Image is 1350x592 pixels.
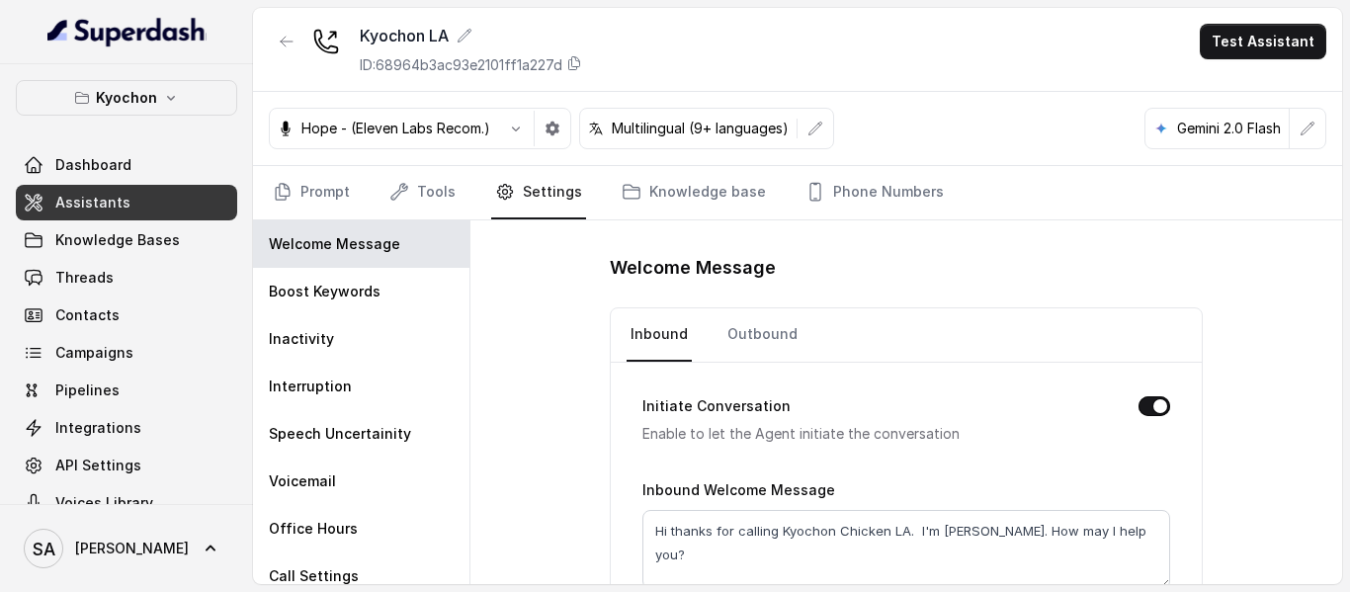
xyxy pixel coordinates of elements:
[16,373,237,408] a: Pipelines
[16,185,237,220] a: Assistants
[269,424,411,444] p: Speech Uncertainity
[96,86,157,110] p: Kyochon
[16,521,237,576] a: [PERSON_NAME]
[55,456,141,475] span: API Settings
[802,166,948,219] a: Phone Numbers
[1153,121,1169,136] svg: google logo
[55,155,131,175] span: Dashboard
[16,410,237,446] a: Integrations
[723,308,802,362] a: Outbound
[55,418,141,438] span: Integrations
[16,260,237,296] a: Threads
[269,329,334,349] p: Inactivity
[269,471,336,491] p: Voicemail
[47,16,207,47] img: light.svg
[269,282,380,301] p: Boost Keywords
[55,268,114,288] span: Threads
[55,230,180,250] span: Knowledge Bases
[627,308,692,362] a: Inbound
[269,377,352,396] p: Interruption
[269,166,354,219] a: Prompt
[269,234,400,254] p: Welcome Message
[642,422,1107,446] p: Enable to let the Agent initiate the conversation
[642,394,791,418] label: Initiate Conversation
[55,381,120,400] span: Pipelines
[33,539,55,559] text: SA
[55,305,120,325] span: Contacts
[1177,119,1281,138] p: Gemini 2.0 Flash
[269,519,358,539] p: Office Hours
[75,539,189,558] span: [PERSON_NAME]
[16,147,237,183] a: Dashboard
[642,510,1170,589] textarea: Hi thanks for calling Kyochon Chicken LA. I'm [PERSON_NAME]. How may I help you?
[16,448,237,483] a: API Settings
[16,222,237,258] a: Knowledge Bases
[491,166,586,219] a: Settings
[16,335,237,371] a: Campaigns
[385,166,460,219] a: Tools
[16,80,237,116] button: Kyochon
[627,308,1186,362] nav: Tabs
[55,193,130,212] span: Assistants
[360,24,582,47] div: Kyochon LA
[642,481,835,498] label: Inbound Welcome Message
[55,343,133,363] span: Campaigns
[55,493,153,513] span: Voices Library
[618,166,770,219] a: Knowledge base
[1200,24,1326,59] button: Test Assistant
[301,119,490,138] p: Hope - (Eleven Labs Recom.)
[269,566,359,586] p: Call Settings
[269,166,1326,219] nav: Tabs
[16,297,237,333] a: Contacts
[16,485,237,521] a: Voices Library
[610,252,1203,284] h1: Welcome Message
[612,119,789,138] p: Multilingual (9+ languages)
[360,55,562,75] p: ID: 68964b3ac93e2101ff1a227d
